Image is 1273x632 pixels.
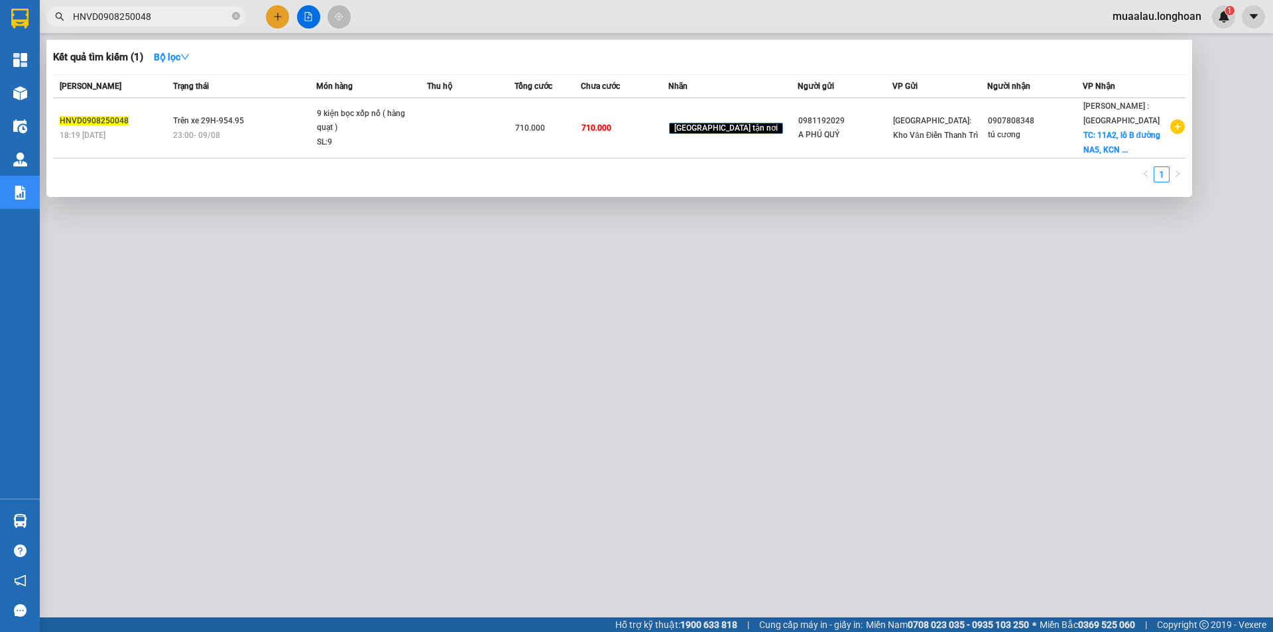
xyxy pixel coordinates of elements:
div: tú cương [988,128,1081,142]
img: warehouse-icon [13,119,27,133]
span: [GEOGRAPHIC_DATA]: Kho Văn Điển Thanh Trì [893,116,978,140]
div: 9 kiện bọc xốp nổ ( hàng quạt ) [317,107,416,135]
img: warehouse-icon [13,86,27,100]
span: Người gửi [798,82,834,91]
img: dashboard-icon [13,53,27,67]
span: close-circle [232,11,240,23]
span: search [55,12,64,21]
a: 1 [1154,167,1169,182]
span: Món hàng [316,82,353,91]
input: Tìm tên, số ĐT hoặc mã đơn [73,9,229,24]
span: 18:19 [DATE] [60,131,105,140]
span: 710.000 [515,123,545,133]
button: Bộ lọcdown [143,46,200,68]
h3: Kết quả tìm kiếm ( 1 ) [53,50,143,64]
span: 23:00 - 09/08 [173,131,220,140]
span: Tổng cước [515,82,552,91]
span: plus-circle [1170,119,1185,134]
span: Thu hộ [427,82,452,91]
li: Next Page [1170,166,1185,182]
span: left [1142,170,1150,178]
div: A PHÚ QUÝ [798,128,892,142]
div: SL: 9 [317,135,416,150]
span: 710.000 [581,123,611,133]
span: VP Gửi [892,82,918,91]
span: Trên xe 29H-954.95 [173,116,244,125]
span: Nhãn [668,82,688,91]
li: Previous Page [1138,166,1154,182]
span: Trạng thái [173,82,209,91]
span: message [14,604,27,617]
img: warehouse-icon [13,514,27,528]
span: [GEOGRAPHIC_DATA] tận nơi [669,123,783,135]
span: notification [14,574,27,587]
img: solution-icon [13,186,27,200]
img: warehouse-icon [13,153,27,166]
span: right [1174,170,1182,178]
span: VP Nhận [1083,82,1115,91]
button: left [1138,166,1154,182]
strong: Bộ lọc [154,52,190,62]
span: HNVD0908250048 [60,116,129,125]
span: question-circle [14,544,27,557]
img: logo-vxr [11,9,29,29]
span: [PERSON_NAME] : [GEOGRAPHIC_DATA] [1083,101,1160,125]
span: down [180,52,190,62]
span: close-circle [232,12,240,20]
span: TC: 11A2, lô B đường NA5, KCN ... [1083,131,1160,155]
span: Người nhận [987,82,1030,91]
div: 0981192029 [798,114,892,128]
div: 0907808348 [988,114,1081,128]
span: [PERSON_NAME] [60,82,121,91]
span: Chưa cước [581,82,620,91]
li: 1 [1154,166,1170,182]
button: right [1170,166,1185,182]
